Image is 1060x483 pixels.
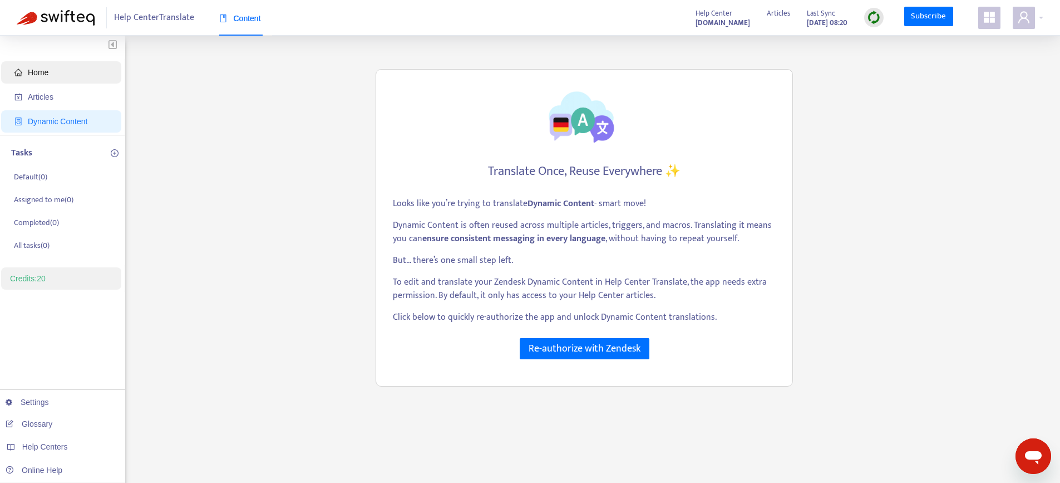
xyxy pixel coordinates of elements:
[10,274,46,283] a: Credits:20
[527,196,594,211] strong: Dynamic Content
[219,14,227,22] span: book
[14,171,47,183] p: Default ( 0 )
[14,69,22,76] span: home
[6,466,62,475] a: Online Help
[696,7,732,19] span: Help Center
[807,7,835,19] span: Last Sync
[393,219,776,246] p: Dynamic Content is often reused across multiple articles, triggers, and macros. Translating it me...
[696,17,750,29] strong: [DOMAIN_NAME]
[696,16,750,29] a: [DOMAIN_NAME]
[111,149,119,157] span: plus-circle
[520,338,649,359] button: Re-authorize with Zendesk
[114,7,194,28] span: Help Center Translate
[14,194,73,206] p: Assigned to me ( 0 )
[488,164,681,179] h4: Translate Once, Reuse Everywhere ✨
[6,419,52,428] a: Glossary
[393,276,776,303] p: To edit and translate your Zendesk Dynamic Content in Help Center Translate, the app needs extra ...
[17,10,95,26] img: Swifteq
[904,7,953,27] a: Subscribe
[422,231,605,246] strong: ensure consistent messaging in every language
[540,86,629,146] img: Translate Dynamic Content
[14,118,22,125] span: container
[767,7,790,19] span: Articles
[219,14,261,23] span: Content
[807,17,847,29] strong: [DATE] 08:20
[22,442,68,451] span: Help Centers
[28,92,53,101] span: Articles
[14,93,22,101] span: account-book
[867,11,881,25] img: sync.dc5367851b00ba804db3.png
[529,341,640,357] span: Re-authorize with Zendesk
[14,240,50,251] p: All tasks ( 0 )
[11,147,32,160] p: Tasks
[28,117,87,126] span: Dynamic Content
[393,254,776,267] p: But... there’s one small step left.
[1017,11,1031,24] span: user
[1015,438,1051,474] iframe: Button to launch messaging window
[6,398,49,407] a: Settings
[28,68,48,77] span: Home
[393,197,776,211] p: Looks like you’re trying to translate - smart move!
[983,11,996,24] span: appstore
[393,311,776,324] p: Click below to quickly re-authorize the app and unlock Dynamic Content translations.
[14,217,59,228] p: Completed ( 0 )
